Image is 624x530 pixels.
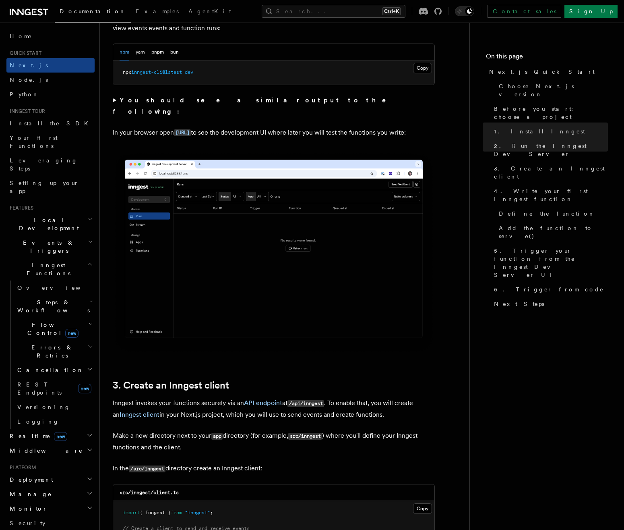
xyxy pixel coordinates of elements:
[486,64,608,79] a: Next.js Quick Start
[14,281,95,295] a: Overview
[6,73,95,87] a: Node.js
[14,318,95,340] button: Flow Controlnew
[6,429,95,443] button: Realtimenew
[6,464,36,471] span: Platform
[10,62,48,69] span: Next.js
[413,503,432,514] button: Copy
[488,5,561,18] a: Contact sales
[10,120,93,127] span: Install the SDK
[6,443,95,458] button: Middleware
[6,487,95,501] button: Manage
[131,69,182,75] span: inngest-cli@latest
[494,300,544,308] span: Next Steps
[170,44,179,60] button: bun
[6,205,33,211] span: Features
[54,432,67,441] span: new
[171,510,182,515] span: from
[262,5,405,18] button: Search...Ctrl+K
[6,116,95,131] a: Install the SDK
[113,152,435,354] img: Inngest Dev Server's 'Runs' tab with no data
[211,433,223,440] code: app
[6,235,95,258] button: Events & Triggers
[491,161,608,184] a: 3. Create an Inngest client
[288,433,322,440] code: src/inngest
[494,164,608,181] span: 3. Create an Inngest client
[491,124,608,139] a: 1. Install Inngest
[17,404,70,410] span: Versioning
[6,261,87,277] span: Inngest Functions
[14,321,89,337] span: Flow Control
[6,505,48,513] span: Monitor
[455,6,474,16] button: Toggle dark mode
[55,2,131,23] a: Documentation
[113,380,229,391] a: 3. Create an Inngest client
[10,157,78,172] span: Leveraging Steps
[188,8,231,15] span: AgentKit
[244,399,282,407] a: API endpoint
[151,44,164,60] button: pnpm
[494,105,608,121] span: Before you start: choose a project
[287,400,324,407] code: /api/inngest
[491,139,608,161] a: 2. Run the Inngest Dev Server
[136,8,179,15] span: Examples
[14,343,87,360] span: Errors & Retries
[10,32,32,40] span: Home
[174,129,191,136] code: [URL]
[78,384,91,393] span: new
[6,108,45,114] span: Inngest tour
[496,206,608,221] a: Define the function
[10,180,79,194] span: Setting up your app
[6,29,95,44] a: Home
[494,142,608,158] span: 2. Run the Inngest Dev Server
[120,490,179,495] code: src/inngest/client.ts
[185,510,210,515] span: "inngest"
[564,5,618,18] a: Sign Up
[6,258,95,281] button: Inngest Functions
[17,418,59,425] span: Logging
[489,68,595,76] span: Next.js Quick Start
[6,501,95,516] button: Monitor
[494,247,608,279] span: 5. Trigger your function from the Inngest Dev Server UI
[174,129,191,136] a: [URL]
[6,281,95,429] div: Inngest Functions
[10,520,45,526] span: Security
[14,400,95,414] a: Versioning
[6,131,95,153] a: Your first Functions
[494,127,585,135] span: 1. Install Inngest
[210,510,213,515] span: ;
[184,2,236,22] a: AgentKit
[17,381,62,396] span: REST Endpoints
[113,397,435,420] p: Inngest invokes your functions securely via an at . To enable that, you will create an in your Ne...
[185,69,193,75] span: dev
[14,366,84,374] span: Cancellation
[486,52,608,64] h4: On this page
[113,96,397,115] strong: You should see a similar output to the following:
[6,176,95,198] a: Setting up your app
[60,8,126,15] span: Documentation
[113,95,435,117] summary: You should see a similar output to the following:
[113,463,435,474] p: In the directory create an Inngest client:
[113,127,435,139] p: In your browser open to see the development UI where later you will test the functions you write:
[413,63,432,73] button: Copy
[491,297,608,311] a: Next Steps
[10,135,58,149] span: Your first Functions
[496,221,608,243] a: Add the function to serve()
[6,490,52,498] span: Manage
[491,243,608,282] a: 5. Trigger your function from the Inngest Dev Server UI
[6,87,95,102] a: Python
[494,187,608,203] span: 4. Write your first Inngest function
[10,77,48,83] span: Node.js
[499,224,608,240] span: Add the function to serve()
[6,239,88,255] span: Events & Triggers
[113,430,435,453] p: Make a new directory next to your directory (for example, ) where you'll define your Inngest func...
[136,44,145,60] button: yarn
[6,432,67,440] span: Realtime
[120,44,129,60] button: npm
[6,447,83,455] span: Middleware
[131,2,184,22] a: Examples
[491,102,608,124] a: Before you start: choose a project
[14,377,95,400] a: REST Endpointsnew
[14,298,90,314] span: Steps & Workflows
[494,285,604,293] span: 6. Trigger from code
[6,476,53,484] span: Deployment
